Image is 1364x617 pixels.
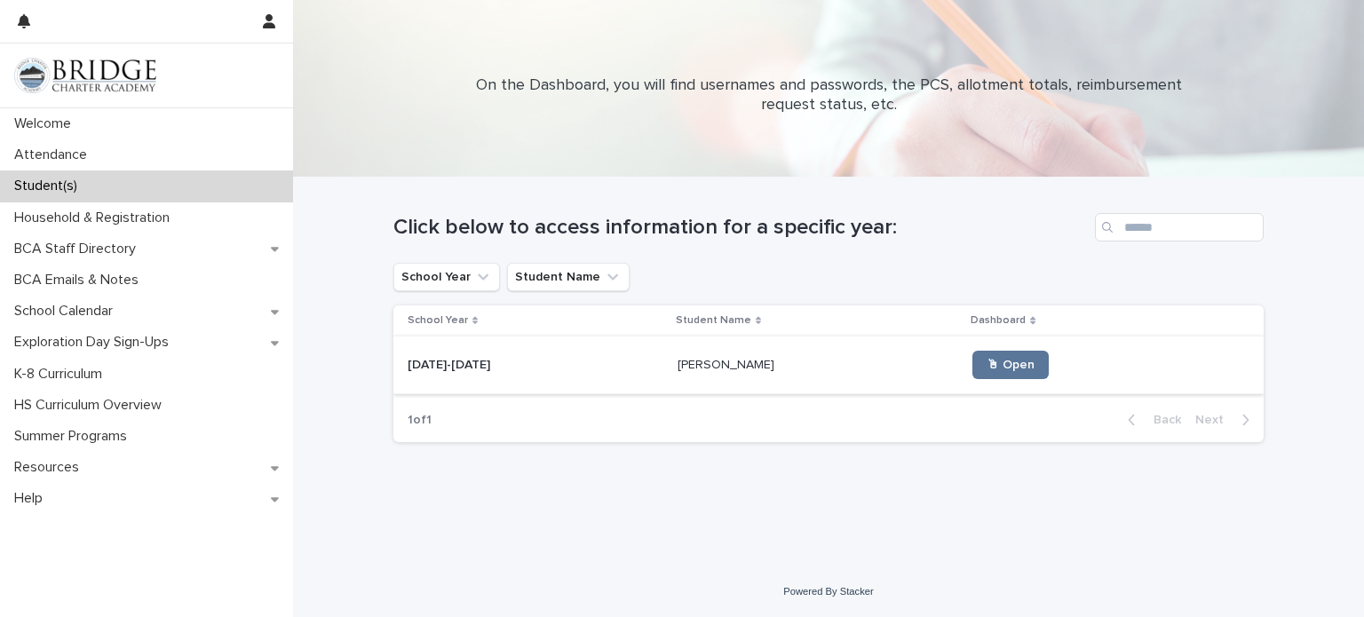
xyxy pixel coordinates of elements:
p: On the Dashboard, you will find usernames and passwords, the PCS, allotment totals, reimbursement... [473,76,1184,115]
img: V1C1m3IdTEidaUdm9Hs0 [14,58,156,93]
input: Search [1095,213,1264,241]
p: School Year [408,311,468,330]
p: Attendance [7,146,101,163]
button: Next [1188,412,1264,428]
p: [DATE]-[DATE] [408,354,494,373]
p: Student(s) [7,178,91,194]
p: [PERSON_NAME] [678,354,778,373]
span: Next [1195,414,1234,426]
a: Powered By Stacker [783,586,873,597]
p: HS Curriculum Overview [7,397,176,414]
tr: [DATE]-[DATE][DATE]-[DATE] [PERSON_NAME][PERSON_NAME] 🖱 Open [393,336,1264,394]
a: 🖱 Open [972,351,1049,379]
p: 1 of 1 [393,399,446,442]
p: Resources [7,459,93,476]
p: BCA Emails & Notes [7,272,153,289]
p: Exploration Day Sign-Ups [7,334,183,351]
p: Summer Programs [7,428,141,445]
p: Student Name [676,311,751,330]
button: Student Name [507,263,630,291]
h1: Click below to access information for a specific year: [393,215,1088,241]
p: Welcome [7,115,85,132]
span: 🖱 Open [987,359,1035,371]
p: School Calendar [7,303,127,320]
p: K-8 Curriculum [7,366,116,383]
p: BCA Staff Directory [7,241,150,257]
span: Back [1143,414,1181,426]
button: School Year [393,263,500,291]
button: Back [1114,412,1188,428]
p: Dashboard [971,311,1026,330]
p: Household & Registration [7,210,184,226]
p: Help [7,490,57,507]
